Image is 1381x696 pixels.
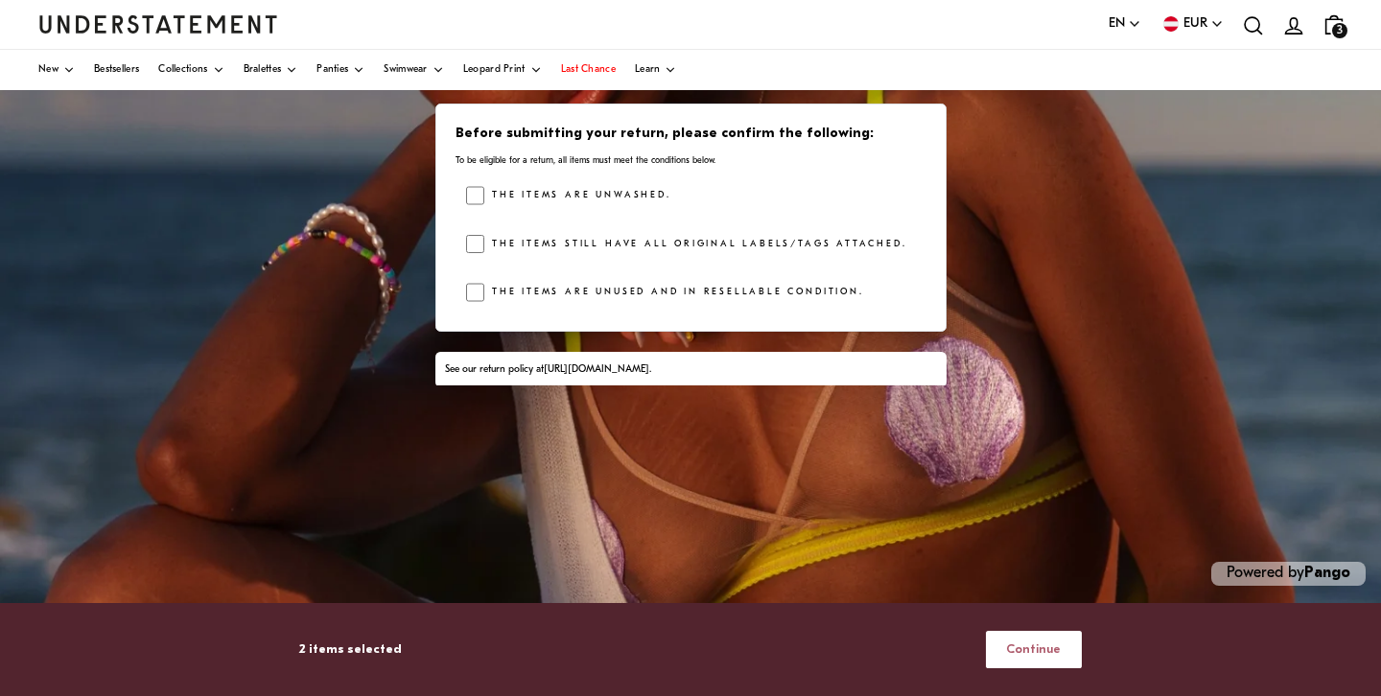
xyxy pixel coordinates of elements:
[1160,13,1224,35] button: EUR
[38,15,278,33] a: Understatement Homepage
[544,364,649,375] a: [URL][DOMAIN_NAME]
[561,65,616,75] span: Last Chance
[38,50,75,90] a: New
[244,65,282,75] span: Bralettes
[456,154,925,167] p: To be eligible for a return, all items must meet the conditions below.
[1211,562,1366,586] p: Powered by
[463,50,542,90] a: Leopard Print
[158,65,207,75] span: Collections
[445,362,936,378] div: See our return policy at .
[484,186,670,205] label: The items are unwashed.
[94,65,139,75] span: Bestsellers
[484,283,863,302] label: The items are unused and in resellable condition.
[1109,13,1141,35] button: EN
[38,65,59,75] span: New
[158,50,223,90] a: Collections
[635,50,677,90] a: Learn
[1183,13,1207,35] span: EUR
[484,235,906,254] label: The items still have all original labels/tags attached.
[456,125,925,144] h3: Before submitting your return, please confirm the following:
[1314,5,1354,44] a: 3
[316,65,348,75] span: Panties
[635,65,661,75] span: Learn
[316,50,364,90] a: Panties
[384,50,443,90] a: Swimwear
[244,50,298,90] a: Bralettes
[463,65,526,75] span: Leopard Print
[1332,23,1347,38] span: 3
[94,50,139,90] a: Bestsellers
[1304,566,1350,581] a: Pango
[384,65,427,75] span: Swimwear
[1109,13,1125,35] span: EN
[561,50,616,90] a: Last Chance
